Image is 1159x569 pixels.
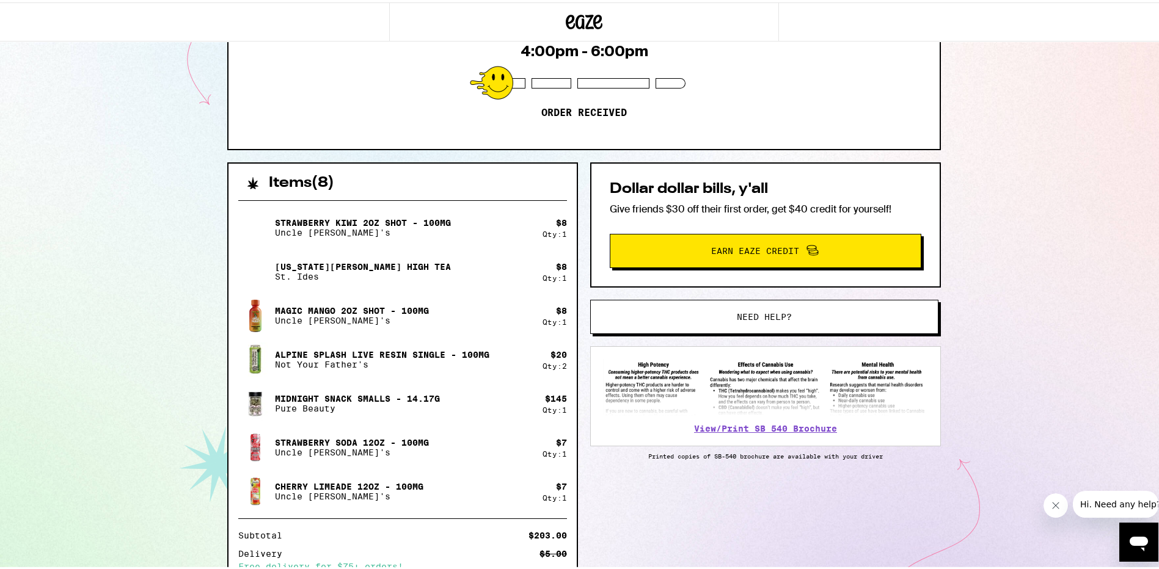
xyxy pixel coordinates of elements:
[275,479,423,489] p: Cherry Limeade 12oz - 100mg
[528,529,567,537] div: $203.00
[275,269,451,279] p: St. Ides
[275,489,423,499] p: Uncle [PERSON_NAME]'s
[590,297,938,332] button: Need help?
[238,252,272,286] img: Georgia Peach High Tea
[275,225,451,235] p: Uncle [PERSON_NAME]'s
[541,104,627,117] p: Order received
[610,179,921,194] h2: Dollar dollar bills, y'all
[238,547,291,556] div: Delivery
[550,347,567,357] div: $ 20
[238,529,291,537] div: Subtotal
[269,173,334,188] h2: Items ( 8 )
[694,421,837,431] a: View/Print SB 540 Brochure
[1119,520,1158,559] iframe: Button to launch messaging window
[521,40,648,57] div: 4:00pm - 6:00pm
[543,404,567,411] div: Qty: 1
[1073,488,1158,515] iframe: Message from company
[543,316,567,324] div: Qty: 1
[275,391,440,401] p: Midnight Snack Smalls - 14.17g
[543,491,567,499] div: Qty: 1
[737,310,792,319] span: Need help?
[539,547,567,556] div: $5.00
[238,296,272,330] img: Magic Mango 2oz Shot - 100mg
[543,272,567,280] div: Qty: 1
[238,384,272,418] img: Midnight Snack Smalls - 14.17g
[275,216,451,225] p: Strawberry Kiwi 2oz Shot - 100mg
[238,560,567,568] div: Free delivery for $75+ orders!
[556,479,567,489] div: $ 7
[275,357,489,367] p: Not Your Father's
[711,244,799,253] span: Earn Eaze Credit
[7,9,88,18] span: Hi. Need any help?
[275,259,451,269] p: [US_STATE][PERSON_NAME] High Tea
[238,472,272,506] img: Cherry Limeade 12oz - 100mg
[275,445,429,455] p: Uncle [PERSON_NAME]'s
[275,347,489,357] p: Alpine Splash Live Resin Single - 100mg
[543,228,567,236] div: Qty: 1
[556,259,567,269] div: $ 8
[556,435,567,445] div: $ 7
[610,200,921,213] p: Give friends $30 off their first order, get $40 credit for yourself!
[275,303,429,313] p: Magic Mango 2oz Shot - 100mg
[590,450,941,457] p: Printed copies of SB-540 brochure are available with your driver
[275,435,429,445] p: Strawberry Soda 12oz - 100mg
[1044,491,1068,515] iframe: Close message
[545,391,567,401] div: $ 145
[238,428,272,462] img: Strawberry Soda 12oz - 100mg
[603,357,928,413] img: SB 540 Brochure preview
[610,231,921,266] button: Earn Eaze Credit
[275,401,440,411] p: Pure Beauty
[238,340,272,374] img: Alpine Splash Live Resin Single - 100mg
[238,208,272,242] img: Strawberry Kiwi 2oz Shot - 100mg
[556,303,567,313] div: $ 8
[556,216,567,225] div: $ 8
[275,313,429,323] p: Uncle [PERSON_NAME]'s
[543,360,567,368] div: Qty: 2
[543,448,567,455] div: Qty: 1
